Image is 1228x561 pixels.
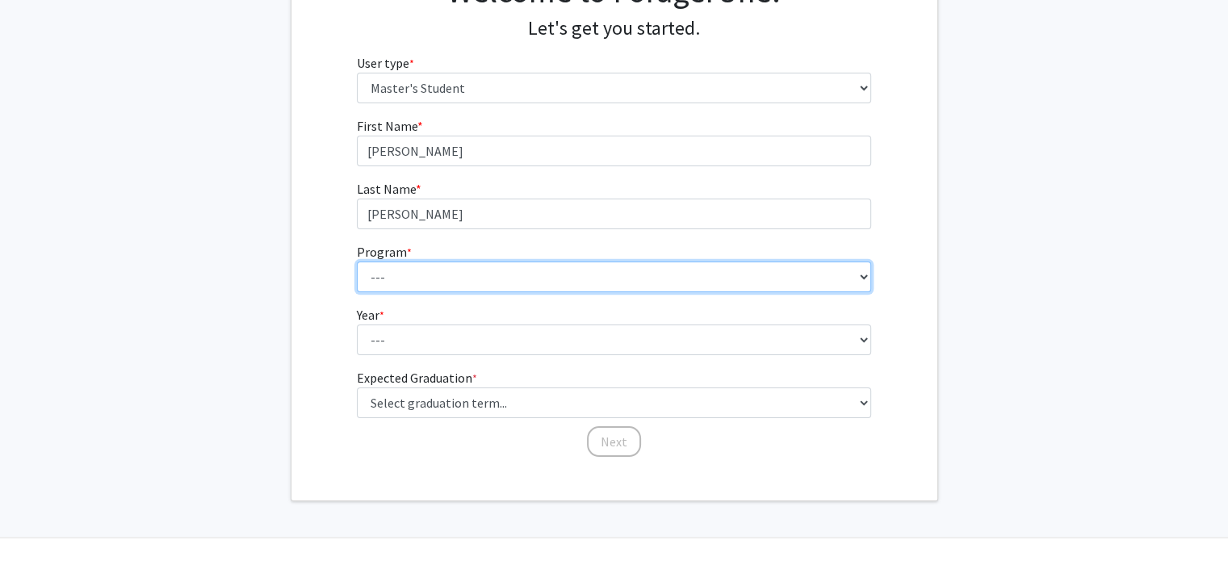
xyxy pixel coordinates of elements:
[12,488,69,549] iframe: Chat
[357,17,871,40] h4: Let's get you started.
[357,305,384,324] label: Year
[357,118,417,134] span: First Name
[357,242,412,262] label: Program
[587,426,641,457] button: Next
[357,368,477,387] label: Expected Graduation
[357,181,416,197] span: Last Name
[357,53,414,73] label: User type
